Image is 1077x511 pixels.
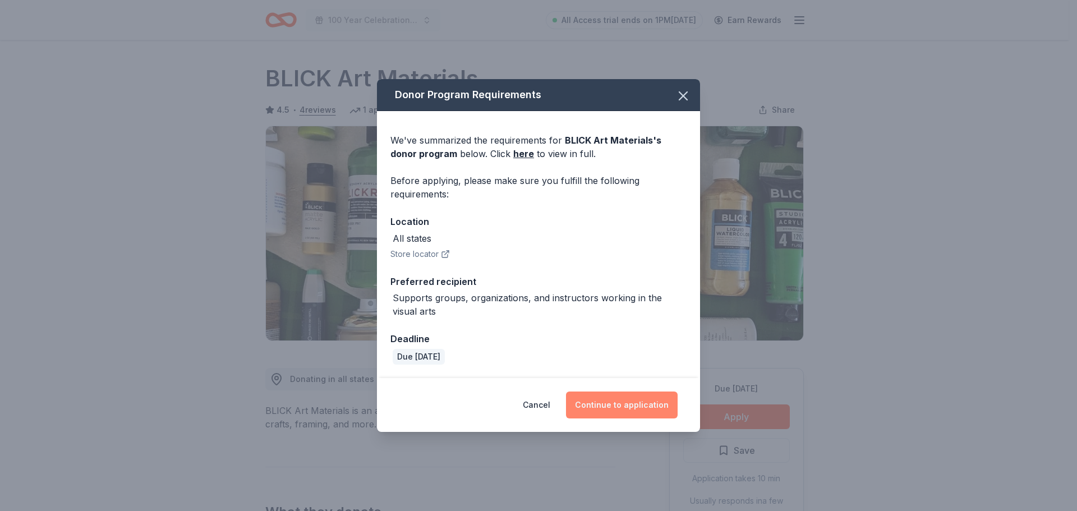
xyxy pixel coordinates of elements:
div: Supports groups, organizations, and instructors working in the visual arts [393,291,687,318]
a: here [513,147,534,160]
button: Cancel [523,392,550,418]
button: Continue to application [566,392,678,418]
button: Store locator [390,247,450,261]
div: Location [390,214,687,229]
div: Donor Program Requirements [377,79,700,111]
div: Due [DATE] [393,349,445,365]
div: Deadline [390,332,687,346]
div: All states [393,232,431,245]
div: Preferred recipient [390,274,687,289]
div: Before applying, please make sure you fulfill the following requirements: [390,174,687,201]
div: We've summarized the requirements for below. Click to view in full. [390,133,687,160]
